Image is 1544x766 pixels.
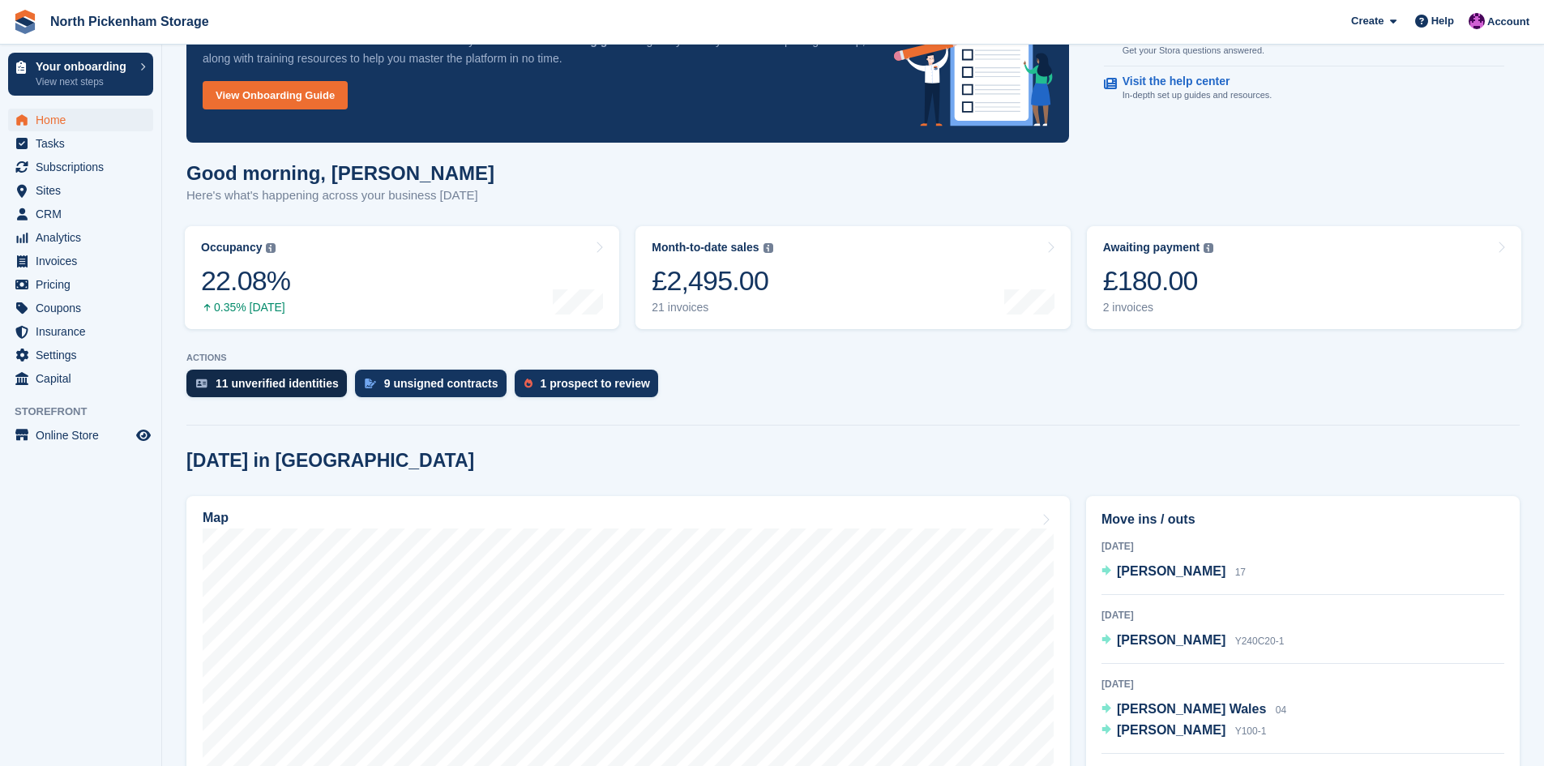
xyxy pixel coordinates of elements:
[203,32,868,67] p: Welcome to Stora! Press the button below to access your . It gives you easy to follow steps to ge...
[266,243,276,253] img: icon-info-grey-7440780725fd019a000dd9b08b2336e03edf1995a4989e88bcd33f0948082b44.svg
[44,8,216,35] a: North Pickenham Storage
[1123,88,1272,102] p: In-depth set up guides and resources.
[355,370,515,405] a: 9 unsigned contracts
[1101,721,1266,742] a: [PERSON_NAME] Y100-1
[1123,75,1260,88] p: Visit the help center
[36,424,133,447] span: Online Store
[216,377,339,390] div: 11 unverified identities
[36,203,133,225] span: CRM
[186,353,1520,363] p: ACTIONS
[1235,635,1285,647] span: Y240C20-1
[8,297,153,319] a: menu
[1117,564,1225,578] span: [PERSON_NAME]
[1104,22,1504,66] a: Chat to support Get your Stora questions answered.
[201,264,290,297] div: 22.08%
[1431,13,1454,29] span: Help
[652,264,772,297] div: £2,495.00
[1276,704,1286,716] span: 04
[186,450,474,472] h2: [DATE] in [GEOGRAPHIC_DATA]
[8,53,153,96] a: Your onboarding View next steps
[8,109,153,131] a: menu
[8,367,153,390] a: menu
[1351,13,1384,29] span: Create
[1101,562,1246,583] a: [PERSON_NAME] 17
[8,344,153,366] a: menu
[15,404,161,420] span: Storefront
[36,226,133,249] span: Analytics
[1103,264,1214,297] div: £180.00
[1123,44,1264,58] p: Get your Stora questions answered.
[8,250,153,272] a: menu
[186,370,355,405] a: 11 unverified identities
[36,367,133,390] span: Capital
[8,424,153,447] a: menu
[652,241,759,255] div: Month-to-date sales
[36,179,133,202] span: Sites
[1103,301,1214,315] div: 2 invoices
[365,379,376,388] img: contract_signature_icon-13c848040528278c33f63329250d36e43548de30e8caae1d1a13099fd9432cc5.svg
[1117,723,1225,737] span: [PERSON_NAME]
[894,5,1053,126] img: onboarding-info-6c161a55d2c0e0a8cae90662b2fe09162a5109e8cc188191df67fb4f79e88e88.svg
[1101,677,1504,691] div: [DATE]
[1103,241,1200,255] div: Awaiting payment
[134,426,153,445] a: Preview store
[8,179,153,202] a: menu
[36,320,133,343] span: Insurance
[1469,13,1485,29] img: James Gulliver
[36,344,133,366] span: Settings
[201,301,290,315] div: 0.35% [DATE]
[8,320,153,343] a: menu
[36,156,133,178] span: Subscriptions
[8,226,153,249] a: menu
[203,81,348,109] a: View Onboarding Guide
[36,132,133,155] span: Tasks
[1101,608,1504,623] div: [DATE]
[186,186,494,205] p: Here's what's happening across your business [DATE]
[524,379,532,388] img: prospect-51fa495bee0391a8d652442698ab0144808aea92771e9ea1ae160a38d050c398.svg
[1117,633,1225,647] span: [PERSON_NAME]
[1087,226,1521,329] a: Awaiting payment £180.00 2 invoices
[541,377,650,390] div: 1 prospect to review
[36,250,133,272] span: Invoices
[1101,510,1504,529] h2: Move ins / outs
[515,370,666,405] a: 1 prospect to review
[763,243,773,253] img: icon-info-grey-7440780725fd019a000dd9b08b2336e03edf1995a4989e88bcd33f0948082b44.svg
[8,203,153,225] a: menu
[1101,631,1284,652] a: [PERSON_NAME] Y240C20-1
[36,297,133,319] span: Coupons
[36,273,133,296] span: Pricing
[8,273,153,296] a: menu
[1117,702,1266,716] span: [PERSON_NAME] Wales
[8,132,153,155] a: menu
[635,226,1070,329] a: Month-to-date sales £2,495.00 21 invoices
[1101,539,1504,554] div: [DATE]
[384,377,498,390] div: 9 unsigned contracts
[196,379,207,388] img: verify_identity-adf6edd0f0f0b5bbfe63781bf79b02c33cf7c696d77639b501bdc392416b5a36.svg
[186,162,494,184] h1: Good morning, [PERSON_NAME]
[1204,243,1213,253] img: icon-info-grey-7440780725fd019a000dd9b08b2336e03edf1995a4989e88bcd33f0948082b44.svg
[203,511,229,525] h2: Map
[1487,14,1529,30] span: Account
[36,109,133,131] span: Home
[36,61,132,72] p: Your onboarding
[8,156,153,178] a: menu
[1101,700,1286,721] a: [PERSON_NAME] Wales 04
[13,10,37,34] img: stora-icon-8386f47178a22dfd0bd8f6a31ec36ba5ce8667c1dd55bd0f319d3a0aa187defe.svg
[201,241,262,255] div: Occupancy
[36,75,132,89] p: View next steps
[652,301,772,315] div: 21 invoices
[1235,725,1267,737] span: Y100-1
[1104,66,1504,110] a: Visit the help center In-depth set up guides and resources.
[1235,567,1246,578] span: 17
[185,226,619,329] a: Occupancy 22.08% 0.35% [DATE]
